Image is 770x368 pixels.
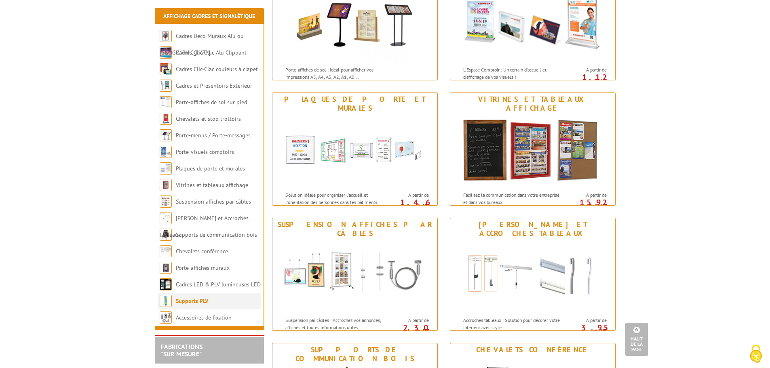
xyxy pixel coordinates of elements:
img: Cadres et Présentoirs Extérieur [160,80,172,92]
span: A partir de [388,192,429,198]
sup: HT [423,202,429,209]
img: Cimaises et Accroches tableaux [458,240,608,313]
img: Vitrines et tableaux affichage [458,115,608,187]
a: Cadres Clic-Clac couleurs à clapet [176,65,258,73]
img: Supports PLV [160,295,172,307]
img: Porte-affiches de sol sur pied [160,96,172,108]
img: Vitrines et tableaux affichage [160,179,172,191]
img: Porte-visuels comptoirs [160,146,172,158]
p: 3.95 € [561,325,607,335]
a: Cadres et Présentoirs Extérieur [176,82,252,89]
a: Plaques de porte et murales [176,165,245,172]
p: 2.30 € [384,325,429,335]
p: 1.12 € [561,75,607,84]
a: Porte-menus / Porte-messages [176,132,251,139]
span: A partir de [388,317,429,324]
a: Plaques de porte et murales Plaques de porte et murales Solution idéale pour organiser l'accueil ... [272,93,438,206]
div: Chevalets conférence [452,345,613,354]
a: Cadres LED & PLV lumineuses LED [176,281,261,288]
div: Suspension affiches par câbles [274,220,435,238]
a: Chevalets conférence [176,248,228,255]
a: [PERSON_NAME] et Accroches tableaux Cimaises et Accroches tableaux Accroches tableaux : Solution ... [450,218,616,331]
img: Suspension affiches par câbles [160,196,172,208]
p: L'Espace Comptoir : Un terrain d'accueil et d'affichage de vos visuels ! [463,66,563,80]
p: 15.92 € [561,200,607,210]
a: Vitrines et tableaux affichage Vitrines et tableaux affichage Facilitez la communication dans vot... [450,93,616,206]
a: Porte-visuels comptoirs [176,148,234,156]
a: Accessoires de fixation [176,314,232,321]
img: Plaques de porte et murales [280,115,430,187]
img: Plaques de porte et murales [160,162,172,175]
span: A partir de [565,192,607,198]
span: A partir de [565,317,607,324]
img: Porte-menus / Porte-messages [160,129,172,141]
a: Suspension affiches par câbles Suspension affiches par câbles Suspension par câbles : Accrochez v... [272,218,438,331]
img: Porte-affiches muraux [160,262,172,274]
div: Vitrines et tableaux affichage [452,95,613,113]
img: Cookies (fenêtre modale) [746,344,766,364]
a: Suspension affiches par câbles [176,198,251,205]
p: Suspension par câbles : Accrochez vos annonces, affiches et toutes informations utiles. [285,317,386,330]
a: Haut de la page [625,323,648,356]
button: Cookies (fenêtre modale) [742,341,770,368]
p: Solution idéale pour organiser l'accueil et l'orientation des personnes dans les bâtiments. [285,191,386,205]
p: Accroches tableaux : Solution pour décorer votre intérieur avec style. [463,317,563,330]
div: Supports de communication bois [274,345,435,363]
img: Cadres Clic-Clac couleurs à clapet [160,63,172,75]
a: Affichage Cadres et Signalétique [163,13,255,20]
a: Cadres Deco Muraux Alu ou [GEOGRAPHIC_DATA] [160,32,244,56]
sup: HT [423,328,429,334]
a: Porte-affiches de sol sur pied [176,99,247,106]
img: Suspension affiches par câbles [280,240,430,313]
sup: HT [601,77,607,84]
img: Cadres Deco Muraux Alu ou Bois [160,30,172,42]
a: Porte-affiches muraux [176,264,230,271]
a: Cadres Clic-Clac Alu Clippant [176,49,247,56]
sup: HT [601,328,607,334]
a: Vitrines et tableaux affichage [176,181,248,189]
div: [PERSON_NAME] et Accroches tableaux [452,220,613,238]
div: Plaques de porte et murales [274,95,435,113]
a: Chevalets et stop trottoirs [176,115,241,122]
p: Porte-affiches de sol : Idéal pour afficher vos impressions A5, A4, A3, A2, A1, A0... [285,66,386,80]
a: [PERSON_NAME] et Accroches tableaux [160,214,249,238]
img: Cadres LED & PLV lumineuses LED [160,278,172,290]
p: Facilitez la communication dans votre entreprise et dans vos bureaux. [463,191,563,205]
sup: HT [601,202,607,209]
img: Chevalets et stop trottoirs [160,113,172,125]
span: A partir de [565,67,607,73]
img: Chevalets conférence [160,245,172,257]
p: 1.46 € [384,200,429,210]
a: Supports de communication bois [176,231,257,238]
a: Supports PLV [176,297,208,305]
img: Cimaises et Accroches tableaux [160,212,172,224]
